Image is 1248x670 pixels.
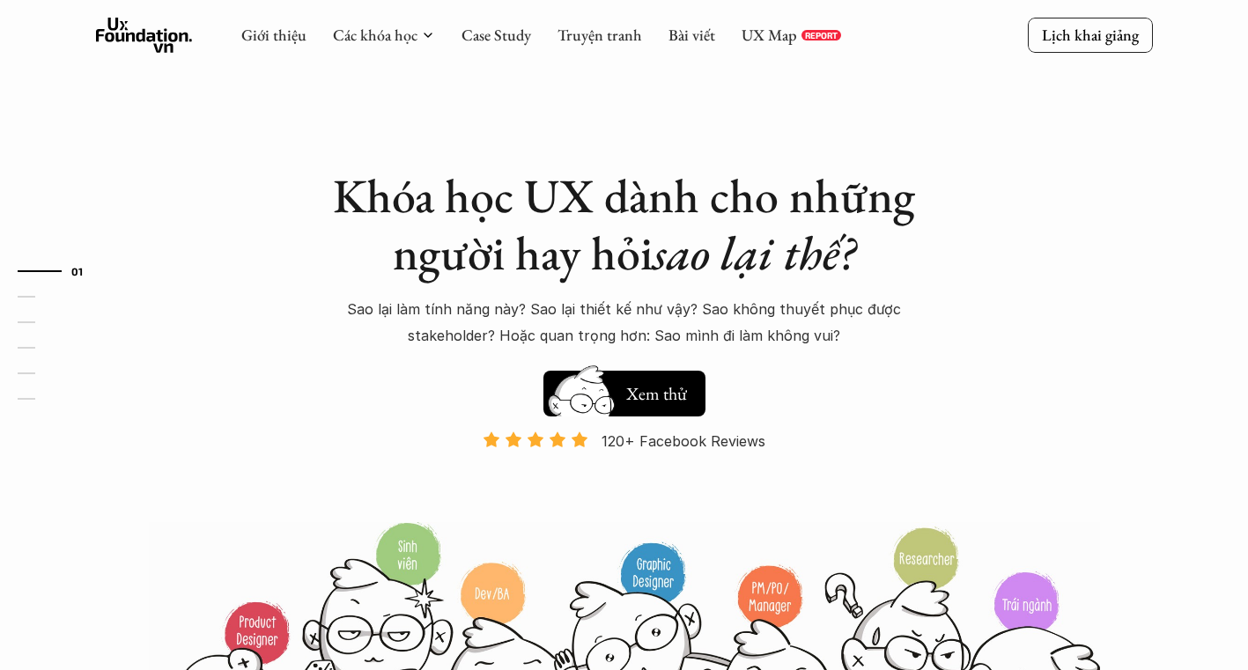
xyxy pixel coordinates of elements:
[801,30,841,40] a: REPORT
[558,25,642,45] a: Truyện tranh
[241,25,306,45] a: Giới thiệu
[468,431,781,519] a: 120+ Facebook Reviews
[1042,25,1139,45] p: Lịch khai giảng
[543,362,705,416] a: Xem thử
[626,381,687,406] h5: Xem thử
[18,261,101,282] a: 01
[316,167,933,282] h1: Khóa học UX dành cho những người hay hỏi
[71,265,84,277] strong: 01
[333,25,417,45] a: Các khóa học
[602,428,765,454] p: 120+ Facebook Reviews
[653,222,855,283] em: sao lại thế?
[805,30,838,40] p: REPORT
[462,25,531,45] a: Case Study
[1028,18,1153,52] a: Lịch khai giảng
[668,25,715,45] a: Bài viết
[316,296,933,350] p: Sao lại làm tính năng này? Sao lại thiết kế như vậy? Sao không thuyết phục được stakeholder? Hoặc...
[742,25,797,45] a: UX Map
